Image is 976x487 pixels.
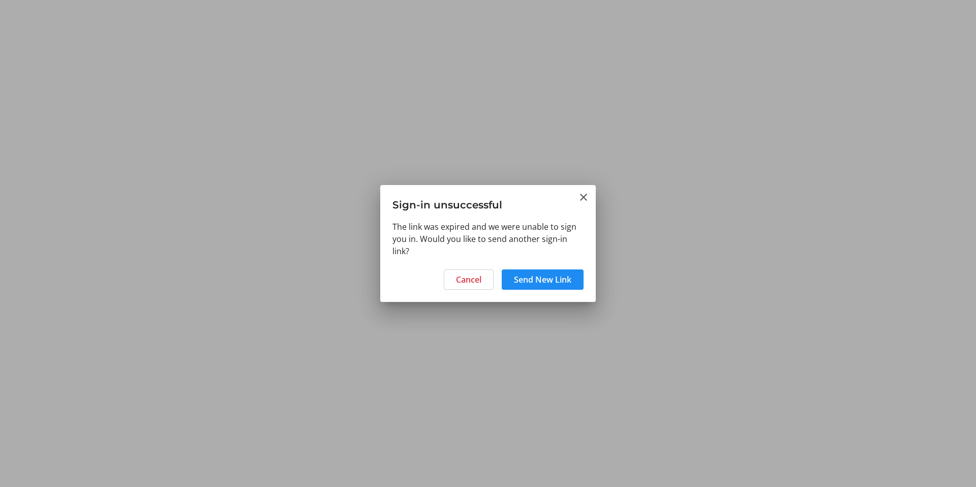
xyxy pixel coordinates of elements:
[444,269,494,290] button: Cancel
[514,273,571,286] span: Send New Link
[502,269,584,290] button: Send New Link
[456,273,481,286] span: Cancel
[380,185,596,220] h3: Sign-in unsuccessful
[380,221,596,263] div: The link was expired and we were unable to sign you in. Would you like to send another sign-in link?
[577,191,590,203] button: Close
